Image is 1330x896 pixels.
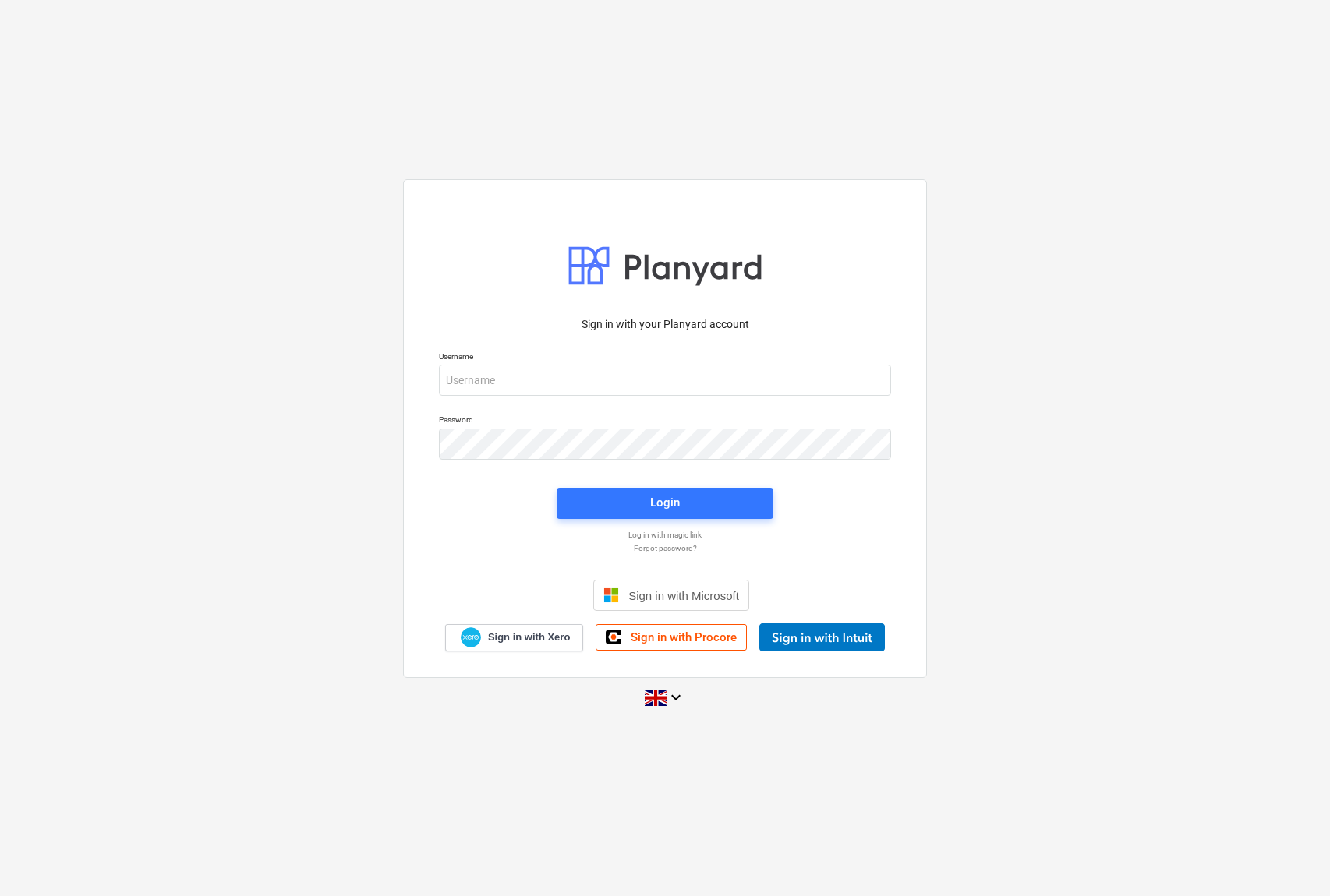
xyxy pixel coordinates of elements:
[461,627,481,648] img: Xero logo
[631,630,737,644] span: Sign in with Procore
[596,624,747,651] a: Sign in with Procore
[431,543,899,553] a: Forgot password?
[557,488,773,519] button: Login
[650,492,680,513] div: Login
[439,351,891,365] p: Username
[445,624,584,651] a: Sign in with Xero
[603,587,619,603] img: Microsoft logo
[439,365,891,396] input: Username
[488,630,570,644] span: Sign in with Xero
[431,530,899,540] a: Log in with magic link
[439,316,891,333] p: Sign in with your Planyard account
[628,589,739,602] span: Sign in with Microsoft
[439,414,891,428] p: Password
[667,688,685,707] i: keyboard_arrow_down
